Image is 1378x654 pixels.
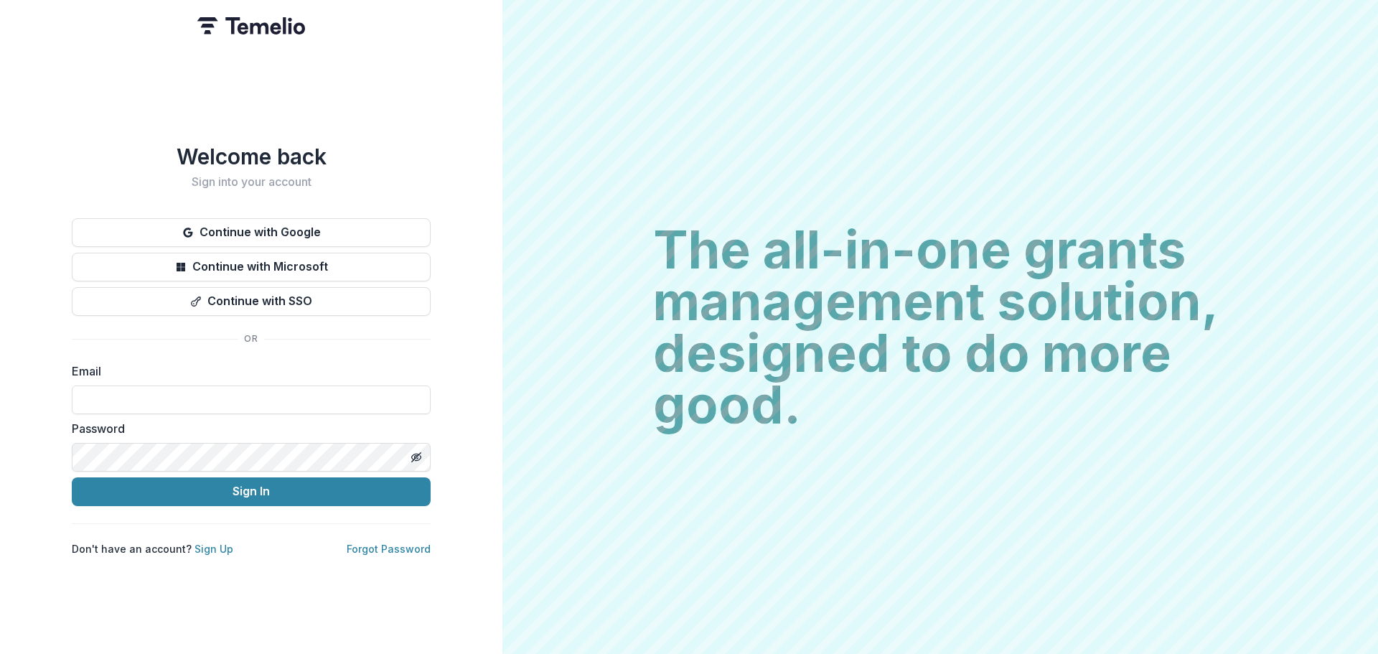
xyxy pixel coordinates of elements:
button: Continue with SSO [72,287,431,316]
a: Forgot Password [347,543,431,555]
button: Toggle password visibility [405,446,428,469]
button: Continue with Microsoft [72,253,431,281]
h1: Welcome back [72,144,431,169]
button: Sign In [72,477,431,506]
img: Temelio [197,17,305,34]
label: Password [72,420,422,437]
p: Don't have an account? [72,541,233,556]
button: Continue with Google [72,218,431,247]
a: Sign Up [194,543,233,555]
h2: Sign into your account [72,175,431,189]
label: Email [72,363,422,380]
